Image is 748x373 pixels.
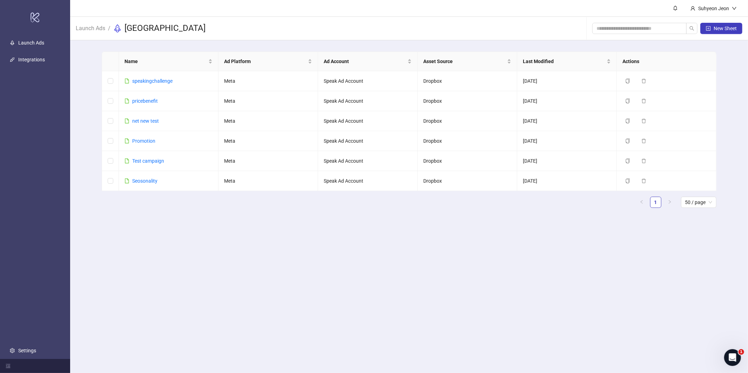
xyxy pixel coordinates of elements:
[124,57,207,65] span: Name
[517,52,617,71] th: Last Modified
[625,158,630,163] span: copy
[119,52,218,71] th: Name
[517,91,617,111] td: [DATE]
[641,178,646,183] span: delete
[18,40,44,46] a: Launch Ads
[700,23,742,34] button: New Sheet
[517,111,617,131] td: [DATE]
[124,138,129,143] span: file
[625,99,630,103] span: copy
[636,197,647,208] li: Previous Page
[218,171,318,191] td: Meta
[523,57,605,65] span: Last Modified
[224,57,306,65] span: Ad Platform
[664,197,675,208] li: Next Page
[318,131,418,151] td: Speak Ad Account
[124,79,129,83] span: file
[218,131,318,151] td: Meta
[6,364,11,368] span: menu-fold
[517,151,617,171] td: [DATE]
[418,111,517,131] td: Dropbox
[517,171,617,191] td: [DATE]
[318,171,418,191] td: Speak Ad Account
[625,138,630,143] span: copy
[124,23,205,34] h3: [GEOGRAPHIC_DATA]
[641,158,646,163] span: delete
[218,52,318,71] th: Ad Platform
[132,178,157,184] a: Seosonality
[418,71,517,91] td: Dropbox
[681,197,716,208] div: Page Size
[689,26,694,31] span: search
[132,118,159,124] a: net new test
[695,5,732,12] div: Suhyeon Jeon
[625,79,630,83] span: copy
[636,197,647,208] button: left
[318,111,418,131] td: Speak Ad Account
[641,99,646,103] span: delete
[124,118,129,123] span: file
[650,197,661,208] li: 1
[625,178,630,183] span: copy
[124,99,129,103] span: file
[651,197,661,208] a: 1
[418,131,517,151] td: Dropbox
[617,52,716,71] th: Actions
[18,57,45,62] a: Integrations
[625,118,630,123] span: copy
[517,71,617,91] td: [DATE]
[218,91,318,111] td: Meta
[640,200,644,204] span: left
[218,151,318,171] td: Meta
[517,131,617,151] td: [DATE]
[714,26,737,31] span: New Sheet
[724,349,741,366] iframe: Intercom live chat
[132,78,173,84] a: speakingchallenge
[668,200,672,204] span: right
[318,71,418,91] td: Speak Ad Account
[318,52,418,71] th: Ad Account
[739,349,744,355] span: 1
[641,118,646,123] span: delete
[132,98,158,104] a: pricebenefit
[418,91,517,111] td: Dropbox
[706,26,711,31] span: plus-square
[732,6,737,11] span: down
[664,197,675,208] button: right
[418,171,517,191] td: Dropbox
[132,138,155,144] a: Promotion
[108,23,110,34] li: /
[690,6,695,11] span: user
[74,24,107,32] a: Launch Ads
[218,71,318,91] td: Meta
[113,24,122,33] span: rocket
[641,79,646,83] span: delete
[132,158,164,164] a: Test campaign
[124,158,129,163] span: file
[18,348,36,353] a: Settings
[318,151,418,171] td: Speak Ad Account
[418,52,517,71] th: Asset Source
[324,57,406,65] span: Ad Account
[318,91,418,111] td: Speak Ad Account
[218,111,318,131] td: Meta
[124,178,129,183] span: file
[423,57,506,65] span: Asset Source
[641,138,646,143] span: delete
[418,151,517,171] td: Dropbox
[685,197,712,208] span: 50 / page
[673,6,678,11] span: bell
